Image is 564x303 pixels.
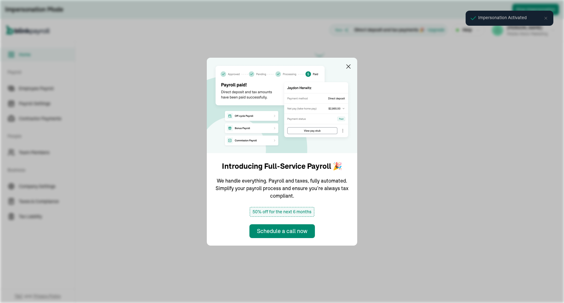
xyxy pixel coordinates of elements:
h1: Introducing Full-Service Payroll 🎉 [222,161,342,172]
img: announcement [207,58,357,153]
span: 50% off for the next 6 months [250,207,314,217]
button: Schedule a call now [249,224,315,238]
p: We handle everything. Payroll and taxes, fully automated. Simplify your payroll process and ensur... [214,177,350,199]
div: Schedule a call now [257,227,307,235]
